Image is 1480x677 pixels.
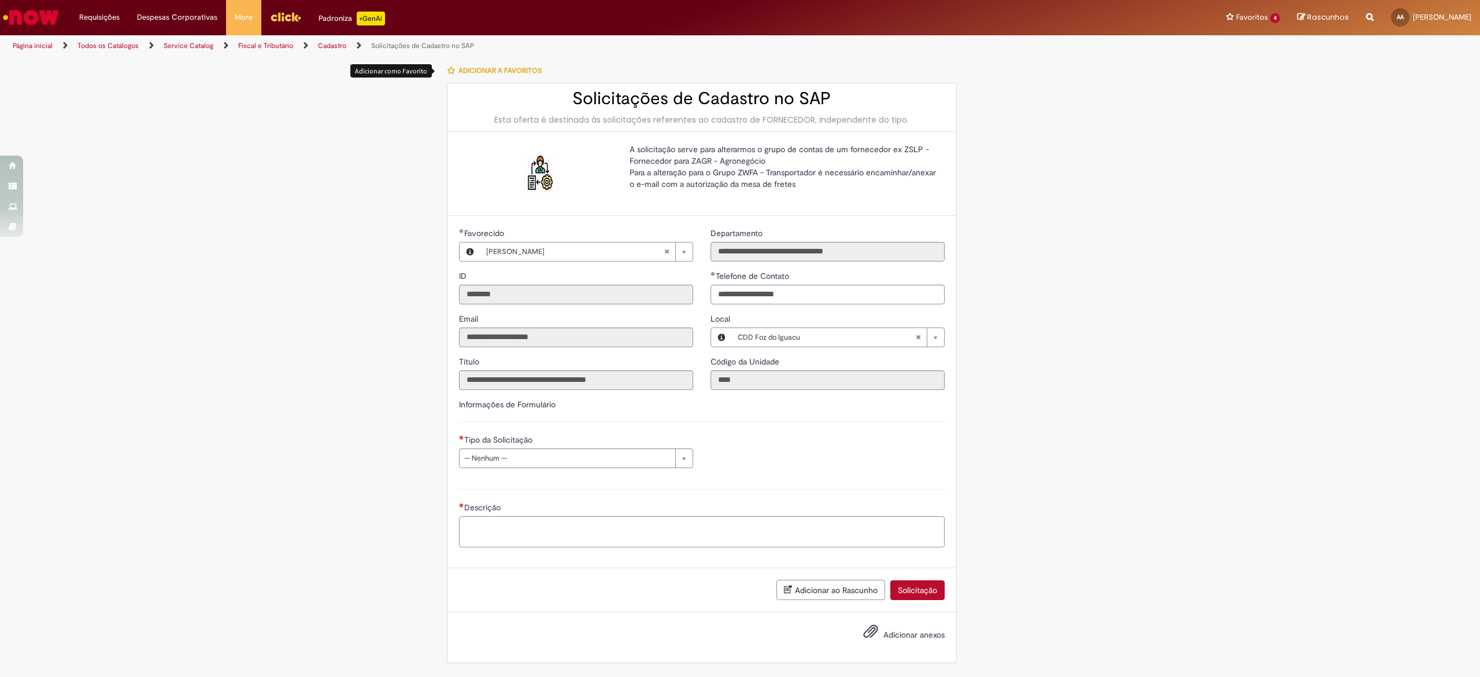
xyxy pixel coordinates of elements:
[711,370,945,390] input: Código da Unidade
[860,621,881,647] button: Adicionar anexos
[480,242,693,261] a: [PERSON_NAME]Limpar campo Favorecido
[357,12,385,25] p: +GenAi
[1297,12,1349,23] a: Rascunhos
[464,435,535,445] span: Tipo da Solicitação
[13,41,53,50] a: Página inicial
[711,314,732,324] span: Local
[371,41,474,50] a: Solicitações de Cadastro no SAP
[1413,12,1471,22] span: [PERSON_NAME]
[711,242,945,262] input: Departamento
[459,503,464,507] span: Necessários
[711,228,765,238] span: Somente leitura - Departamento
[716,271,791,281] span: Telefone de Contato
[738,328,915,347] span: CDD Foz do Iguacu
[164,41,213,50] a: Service Catalog
[464,449,669,468] span: -- Nenhum --
[711,356,782,367] label: Somente leitura - Código da Unidade
[459,285,693,304] input: ID
[1236,12,1268,23] span: Favoritos
[459,399,556,410] label: Informações de Formulário
[459,313,480,325] label: Somente leitura - Email
[711,285,945,304] input: Telefone de Contato
[711,227,765,239] label: Somente leitura - Departamento
[458,66,542,75] span: Adicionar a Favoritos
[459,270,469,282] label: Somente leitura - ID
[350,64,432,78] div: Adicionar como Favorito
[459,89,945,108] h2: Solicitações de Cadastro no SAP
[459,328,693,347] input: Email
[630,144,936,190] p: A solicitação serve para alterarmos o grupo de contas de um fornecedor ex ZSLP - Fornecedor para ...
[1397,13,1404,21] span: AA
[459,516,945,548] textarea: Descrição
[77,41,139,50] a: Todos os Catálogos
[459,435,464,440] span: Necessários
[711,271,716,276] span: Obrigatório Preenchido
[459,114,945,126] div: Esta oferta é destinada às solicitações referentes ao cadastro de FORNECEDOR, independente do tipo.
[459,356,482,367] label: Somente leitura - Título
[270,8,301,25] img: click_logo_yellow_360x200.png
[319,12,385,25] div: Padroniza
[658,242,675,261] abbr: Limpar campo Favorecido
[9,35,978,57] ul: Trilhas de página
[732,328,944,347] a: CDD Foz do IguacuLimpar campo Local
[464,228,506,238] span: Necessários - Favorecido
[909,328,927,347] abbr: Limpar campo Local
[459,271,469,281] span: Somente leitura - ID
[883,630,945,641] span: Adicionar anexos
[521,155,558,192] img: Solicitações de Cadastro no SAP
[459,229,464,233] span: Obrigatório Preenchido
[711,328,732,347] button: Local, Visualizar este registro CDD Foz do Iguacu
[1,6,61,29] img: ServiceNow
[447,58,548,83] button: Adicionar a Favoritos
[460,242,480,261] button: Favorecido, Visualizar este registro Ana Carolina Da Silva De Almeida
[464,502,503,513] span: Descrição
[459,370,693,390] input: Título
[318,41,346,50] a: Cadastro
[79,12,120,23] span: Requisições
[776,580,885,600] button: Adicionar ao Rascunho
[1307,12,1349,23] span: Rascunhos
[235,12,253,23] span: More
[137,12,217,23] span: Despesas Corporativas
[486,242,664,261] span: [PERSON_NAME]
[890,580,945,600] button: Solicitação
[1270,13,1280,23] span: 4
[238,41,293,50] a: Fiscal e Tributário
